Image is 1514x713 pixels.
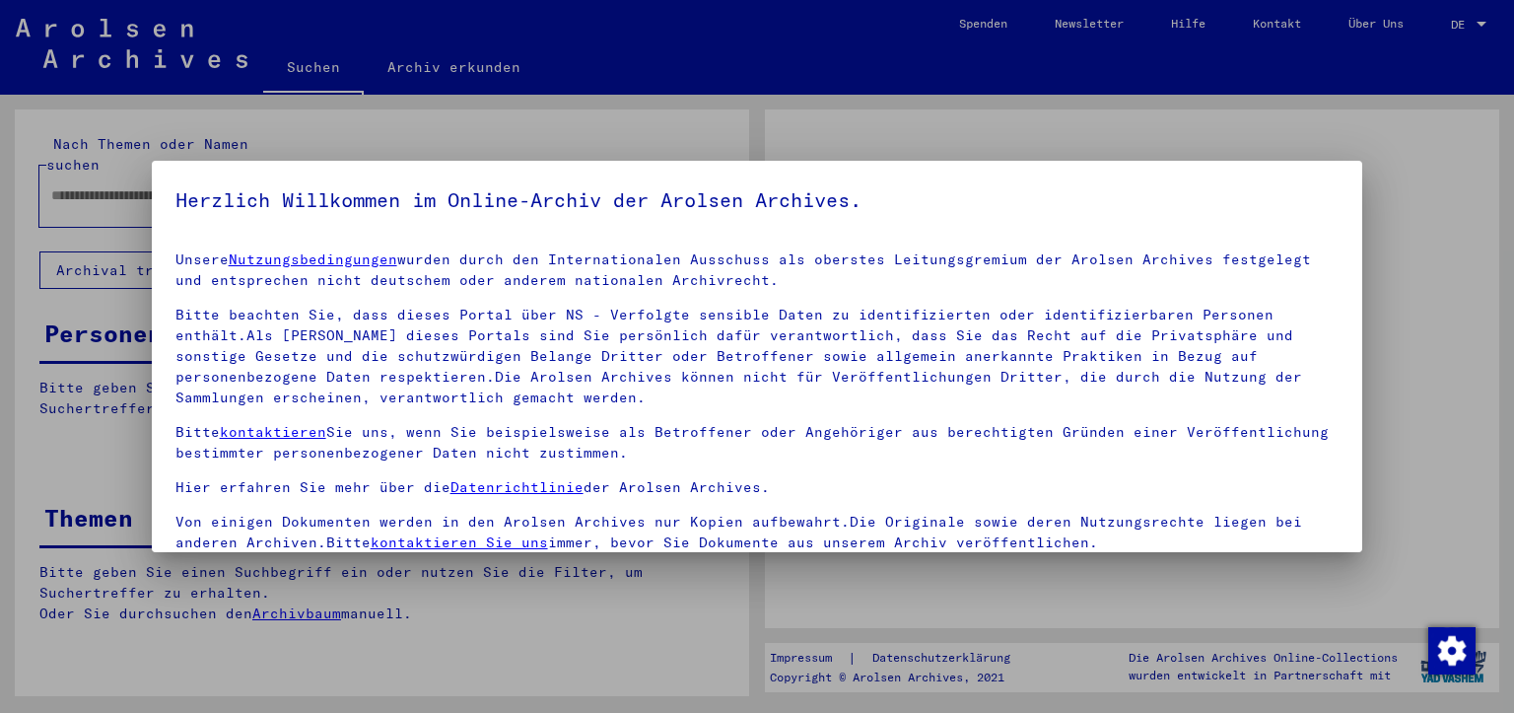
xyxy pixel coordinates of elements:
[175,305,1340,408] p: Bitte beachten Sie, dass dieses Portal über NS - Verfolgte sensible Daten zu identifizierten oder...
[175,477,1340,498] p: Hier erfahren Sie mehr über die der Arolsen Archives.
[371,534,548,551] a: kontaktieren Sie uns
[175,512,1340,553] p: Von einigen Dokumenten werden in den Arolsen Archives nur Kopien aufbewahrt.Die Originale sowie d...
[1428,627,1476,675] img: Zustimmung ändern
[450,478,584,496] a: Datenrichtlinie
[175,184,1340,216] h5: Herzlich Willkommen im Online-Archiv der Arolsen Archives.
[229,250,397,268] a: Nutzungsbedingungen
[175,250,1340,291] p: Unsere wurden durch den Internationalen Ausschuss als oberstes Leitungsgremium der Arolsen Archiv...
[175,422,1340,463] p: Bitte Sie uns, wenn Sie beispielsweise als Betroffener oder Angehöriger aus berechtigten Gründen ...
[220,423,326,441] a: kontaktieren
